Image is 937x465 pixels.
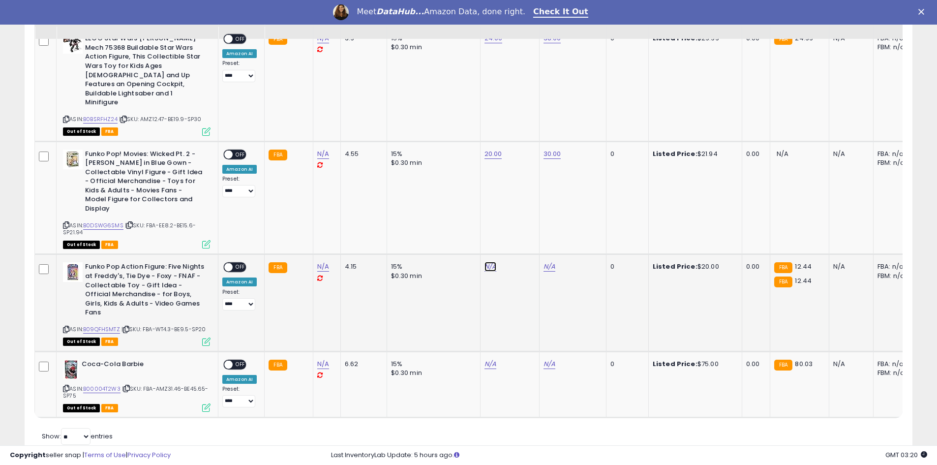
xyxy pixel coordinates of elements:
b: Funko Pop! Movies: Wicked Pt. 2 - [PERSON_NAME] in Blue Gown - Collectable Vinyl Figure - Gift Id... [85,150,205,216]
a: B0BSRFHZ24 [83,115,118,124]
span: 12.44 [795,262,812,271]
div: Last InventoryLab Update: 5 hours ago. [331,451,927,460]
span: | SKU: FBA-EE8.2-BE15.6-SP21.94 [63,221,196,236]
div: 4.15 [345,262,379,271]
div: Amazon AI [222,278,257,286]
div: FBA: n/a [877,262,910,271]
span: FBA [101,404,118,412]
span: OFF [233,263,248,272]
span: OFF [233,360,248,369]
span: FBA [101,338,118,346]
span: | SKU: AMZ12.47-BE19.9-SP30 [119,115,202,123]
b: Listed Price: [653,262,697,271]
img: 41rdovk+4IL._SL40_.jpg [63,150,83,169]
strong: Copyright [10,450,46,460]
div: 0 [610,360,641,369]
div: ASIN: [63,262,211,344]
div: 6.62 [345,360,379,369]
a: 20.00 [484,149,502,159]
a: Check It Out [533,7,588,18]
div: 0 [610,262,641,271]
a: Terms of Use [84,450,126,460]
div: Amazon AI [222,49,257,58]
a: B0DSWG6SMS [83,221,123,230]
div: 15% [391,262,473,271]
div: ASIN: [63,34,211,134]
div: $0.30 min [391,43,473,52]
b: LEGO Star Wars [PERSON_NAME] Mech 75368 Buildable Star Wars Action Figure, This Collectible Star ... [85,34,205,110]
div: Preset: [222,60,257,82]
div: seller snap | | [10,451,171,460]
div: N/A [833,150,866,158]
div: FBM: n/a [877,369,910,377]
div: 0 [610,150,641,158]
small: FBA [774,277,792,287]
small: FBA [269,360,287,371]
div: Preset: [222,176,257,198]
span: OFF [233,35,248,43]
span: 2025-10-9 03:20 GMT [885,450,927,460]
a: B00004T2W3 [83,385,121,393]
span: OFF [233,150,248,158]
a: N/A [544,262,555,272]
span: All listings that are currently out of stock and unavailable for purchase on Amazon [63,338,100,346]
img: 51G2wnSx2tL._SL40_.jpg [63,262,83,282]
div: ASIN: [63,150,211,248]
small: FBA [774,360,792,371]
div: $0.30 min [391,158,473,167]
div: FBM: n/a [877,158,910,167]
a: N/A [484,262,496,272]
a: N/A [317,359,329,369]
div: Preset: [222,289,257,311]
div: FBM: n/a [877,272,910,280]
div: FBA: n/a [877,150,910,158]
div: Amazon AI [222,375,257,384]
div: Close [918,9,928,15]
span: Show: entries [42,432,113,441]
div: N/A [833,262,866,271]
span: FBA [101,241,118,249]
b: Funko Pop Action Figure: Five Nights at Freddy's, Tie Dye - Foxy - FNAF - Collectable Toy - Gift ... [85,262,205,319]
div: 15% [391,360,473,369]
span: 12.44 [795,276,812,285]
small: FBA [269,34,287,45]
b: Listed Price: [653,359,697,369]
div: $0.30 min [391,272,473,280]
a: B09QFHSMTZ [83,325,120,334]
img: Profile image for Georgie [333,4,349,20]
div: $21.94 [653,150,734,158]
a: 30.00 [544,149,561,159]
img: 51DCnp+0UBL._SL40_.jpg [63,34,83,54]
div: $0.30 min [391,369,473,377]
div: FBM: n/a [877,43,910,52]
span: N/A [777,149,788,158]
div: 15% [391,150,473,158]
small: FBA [774,34,792,45]
a: N/A [484,359,496,369]
div: ASIN: [63,360,211,411]
i: DataHub... [376,7,424,16]
span: 80.03 [795,359,813,369]
img: 41eCKbh9ENL._SL40_.jpg [63,360,79,379]
small: FBA [269,262,287,273]
a: N/A [317,149,329,159]
div: $20.00 [653,262,734,271]
a: Privacy Policy [127,450,171,460]
span: All listings that are currently out of stock and unavailable for purchase on Amazon [63,127,100,136]
small: FBA [269,150,287,160]
small: FBA [774,262,792,273]
b: Coca-Cola Barbie [82,360,201,372]
div: Meet Amazon Data, done right. [357,7,525,17]
span: | SKU: FBA-AMZ31.46-BE45.65-SP75 [63,385,209,400]
div: FBA: n/a [877,360,910,369]
span: | SKU: FBA-WT4.3-BE9.5-SP20 [121,325,206,333]
a: N/A [544,359,555,369]
div: 4.55 [345,150,379,158]
div: 0.00 [746,262,762,271]
span: FBA [101,127,118,136]
span: All listings that are currently out of stock and unavailable for purchase on Amazon [63,241,100,249]
div: 0.00 [746,360,762,369]
div: 0.00 [746,150,762,158]
a: N/A [317,262,329,272]
b: Listed Price: [653,149,697,158]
